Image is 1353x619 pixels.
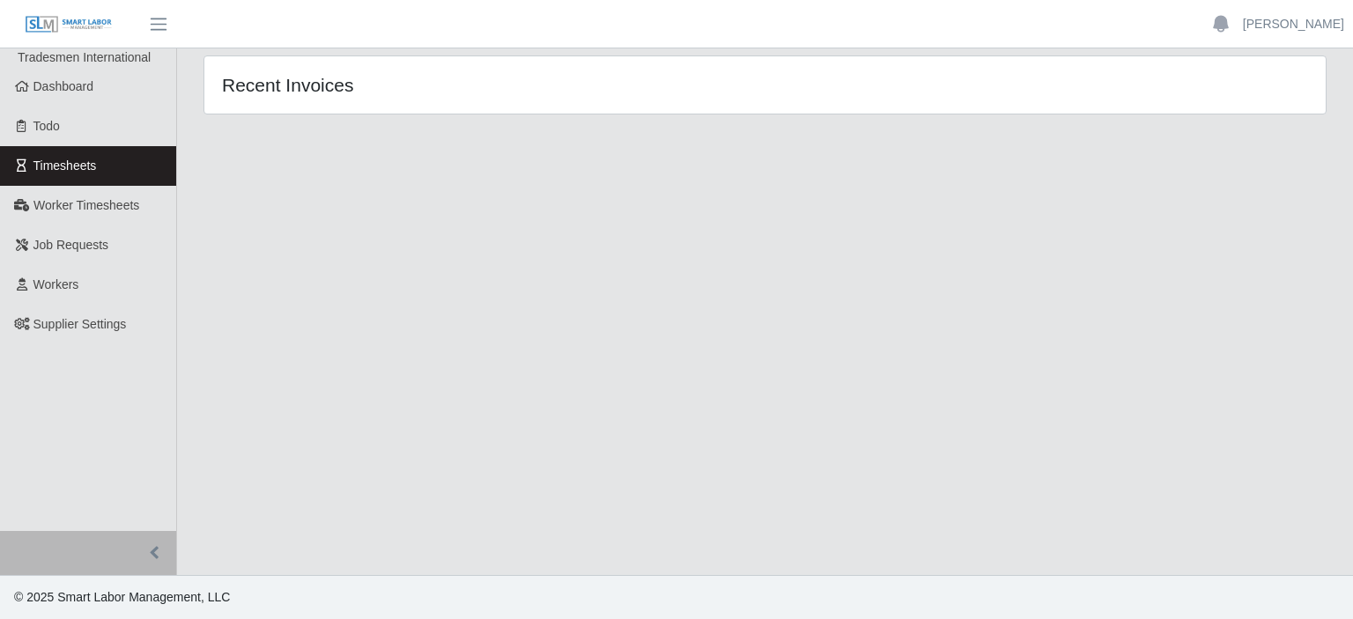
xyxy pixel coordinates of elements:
span: Supplier Settings [33,317,127,331]
h4: Recent Invoices [222,74,659,96]
span: Todo [33,119,60,133]
span: Dashboard [33,79,94,93]
span: Worker Timesheets [33,198,139,212]
img: SLM Logo [25,15,113,34]
span: Tradesmen International [18,50,151,64]
span: Workers [33,277,79,291]
span: Timesheets [33,158,97,173]
span: © 2025 Smart Labor Management, LLC [14,590,230,604]
span: Job Requests [33,238,109,252]
a: [PERSON_NAME] [1243,15,1344,33]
